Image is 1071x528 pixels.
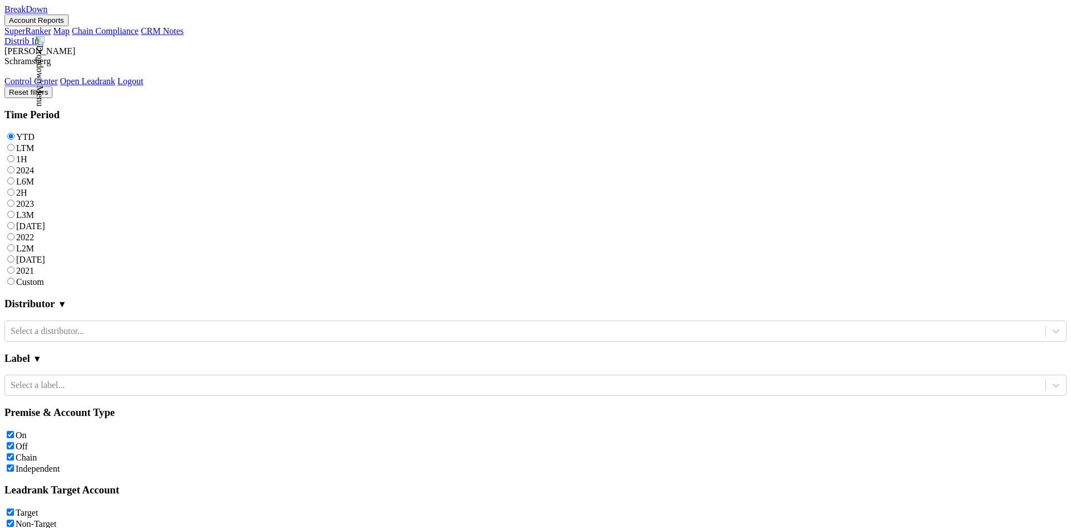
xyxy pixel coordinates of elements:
[4,14,69,26] button: Account Reports
[16,199,34,209] label: 2023
[16,442,28,451] label: Off
[141,26,184,36] a: CRM Notes
[4,484,1067,496] h3: Leadrank Target Account
[4,4,47,14] a: BreakDown
[4,26,1067,36] div: Account Reports
[16,221,45,231] label: [DATE]
[35,36,45,106] img: Dropdown Menu
[4,76,58,86] a: Control Center
[4,86,52,98] button: Reset filters
[16,508,38,517] label: Target
[16,244,34,253] label: L2M
[72,26,139,36] a: Chain Compliance
[4,46,1067,56] div: [PERSON_NAME]
[16,255,45,264] label: [DATE]
[54,26,70,36] a: Map
[4,352,30,365] h3: Label
[4,76,1067,86] div: Dropdown Menu
[4,26,51,36] a: SuperRanker
[16,154,27,164] label: 1H
[16,453,37,462] label: Chain
[16,430,27,440] label: On
[4,406,1067,419] h3: Premise & Account Type
[4,298,55,310] h3: Distributor
[16,166,34,175] label: 2024
[16,266,34,275] label: 2021
[4,56,51,66] span: Schramsberg
[118,76,143,86] a: Logout
[16,210,34,220] label: L3M
[16,132,35,142] label: YTD
[57,299,66,309] span: ▼
[16,232,34,242] label: 2022
[33,354,42,364] span: ▼
[16,464,60,473] label: Independent
[16,143,34,153] label: LTM
[16,188,27,197] label: 2H
[16,177,34,186] label: L6M
[4,109,1067,121] h3: Time Period
[60,76,115,86] a: Open Leadrank
[16,277,44,287] label: Custom
[4,36,44,46] a: Distrib Inv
